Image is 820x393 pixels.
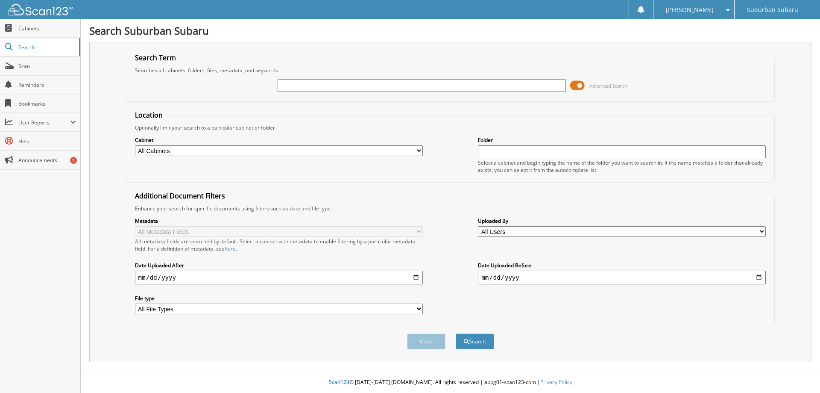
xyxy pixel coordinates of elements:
label: Uploaded By [478,217,766,225]
span: Help [18,138,76,145]
span: User Reports [18,119,70,126]
div: Optionally limit your search to a particular cabinet or folder [131,124,770,131]
div: © [DATE]-[DATE] [DOMAIN_NAME]. All rights reserved | appg01-scan123-com | [81,372,820,393]
label: Cabinet [135,136,423,144]
div: Enhance your search for specific documents using filters such as date and file type. [131,205,770,212]
input: end [478,271,766,284]
span: [PERSON_NAME] [666,7,714,12]
span: Scan123 [329,378,349,386]
label: Folder [478,136,766,144]
label: Date Uploaded Before [478,262,766,269]
button: Search [456,334,494,349]
label: Date Uploaded After [135,262,423,269]
label: Metadata [135,217,423,225]
img: scan123-logo-white.svg [9,4,73,15]
span: Advanced Search [589,83,627,89]
span: Bookmarks [18,100,76,107]
span: Scan [18,62,76,70]
legend: Location [131,110,167,120]
label: File type [135,295,423,302]
legend: Search Term [131,53,180,62]
span: Announcements [18,157,76,164]
div: Searches all cabinets, folders, files, metadata, and keywords [131,67,770,74]
a: here [225,245,236,252]
span: Reminders [18,81,76,89]
span: Suburban Subaru [747,7,798,12]
input: start [135,271,423,284]
span: Search [18,44,75,51]
div: All metadata fields are searched by default. Select a cabinet with metadata to enable filtering b... [135,238,423,252]
h1: Search Suburban Subaru [89,24,811,38]
div: Select a cabinet and begin typing the name of the folder you want to search in. If the name match... [478,159,766,174]
div: 1 [70,157,77,164]
span: Cabinets [18,25,76,32]
a: Privacy Policy [540,378,572,386]
button: Clear [407,334,445,349]
legend: Additional Document Filters [131,191,229,201]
